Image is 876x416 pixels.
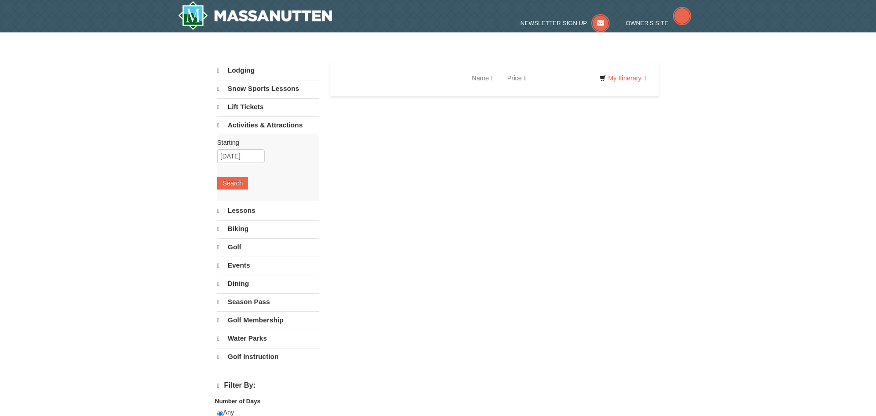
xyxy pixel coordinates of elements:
[217,202,319,219] a: Lessons
[521,20,587,26] span: Newsletter Sign Up
[465,69,500,87] a: Name
[217,62,319,79] a: Lodging
[217,116,319,134] a: Activities & Attractions
[217,238,319,256] a: Golf
[626,20,692,26] a: Owner's Site
[217,293,319,311] a: Season Pass
[178,1,332,30] a: Massanutten Resort
[178,1,332,30] img: Massanutten Resort Logo
[217,220,319,237] a: Biking
[217,80,319,97] a: Snow Sports Lessons
[217,98,319,116] a: Lift Tickets
[215,398,261,405] strong: Number of Days
[217,257,319,274] a: Events
[626,20,669,26] span: Owner's Site
[217,381,319,390] h4: Filter By:
[501,69,533,87] a: Price
[217,348,319,365] a: Golf Instruction
[217,275,319,292] a: Dining
[521,20,610,26] a: Newsletter Sign Up
[217,330,319,347] a: Water Parks
[594,71,652,85] a: My Itinerary
[217,311,319,329] a: Golf Membership
[217,138,312,147] label: Starting
[217,177,248,190] button: Search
